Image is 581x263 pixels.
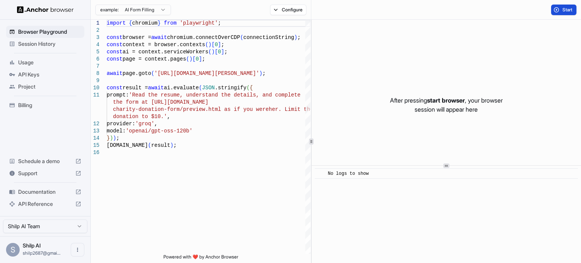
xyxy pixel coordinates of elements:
[167,34,240,40] span: chromium.connectOverCDP
[221,42,224,48] span: ;
[91,149,99,156] div: 16
[208,49,211,55] span: (
[218,49,221,55] span: 0
[240,34,243,40] span: (
[259,70,262,76] span: )
[6,198,84,210] div: API Reference
[107,49,123,55] span: const
[129,92,288,98] span: 'Read the resume, understand the details, and comp
[18,200,72,208] span: API Reference
[91,48,99,56] div: 5
[107,20,126,26] span: import
[107,142,148,148] span: [DOMAIN_NAME]
[18,40,81,48] span: Session History
[107,135,110,141] span: }
[199,56,202,62] span: ]
[18,101,81,109] span: Billing
[100,7,119,13] span: example:
[6,155,84,167] div: Schedule a demo
[154,121,157,127] span: ,
[107,85,123,91] span: const
[294,34,297,40] span: )
[6,186,84,198] div: Documentation
[91,92,99,99] div: 11
[270,5,307,15] button: Configure
[113,106,269,112] span: charity-donation-form/preview.html as if you were
[91,142,99,149] div: 15
[173,142,176,148] span: ;
[269,106,313,112] span: her. Limit the
[243,34,294,40] span: connectionString
[132,20,157,26] span: chromium
[148,85,164,91] span: await
[107,92,129,98] span: prompt:
[17,6,74,13] img: Anchor Logo
[18,170,72,177] span: Support
[157,20,160,26] span: }
[196,56,199,62] span: 0
[6,56,84,68] div: Usage
[221,49,224,55] span: ]
[126,128,192,134] span: 'openai/gpt-oss-120b'
[113,114,167,120] span: donation to $10.'
[186,56,189,62] span: (
[151,70,154,76] span: (
[189,56,192,62] span: )
[215,85,247,91] span: .stringify
[91,70,99,77] div: 8
[215,42,218,48] span: 0
[218,20,221,26] span: ;
[91,63,99,70] div: 7
[6,167,84,179] div: Support
[91,34,99,41] div: 3
[193,56,196,62] span: [
[288,92,301,98] span: lete
[113,135,116,141] span: )
[23,250,61,256] span: shilp2687@gmail.com
[218,42,221,48] span: ]
[6,99,84,111] div: Billing
[151,34,167,40] span: await
[71,243,84,257] button: Open menu
[318,170,322,177] span: ​
[205,42,208,48] span: (
[107,34,123,40] span: const
[91,84,99,92] div: 10
[123,49,208,55] span: ai = context.serviceWorkers
[170,142,173,148] span: )
[148,142,151,148] span: (
[91,27,99,34] div: 2
[91,41,99,48] div: 4
[6,243,20,257] div: S
[18,28,81,36] span: Browser Playground
[224,49,227,55] span: ;
[247,85,250,91] span: (
[107,42,123,48] span: const
[250,85,253,91] span: {
[6,38,84,50] div: Session History
[123,34,151,40] span: browser =
[199,85,202,91] span: (
[164,85,199,91] span: ai.evaluate
[18,188,72,196] span: Documentation
[18,71,81,78] span: API Keys
[6,81,84,93] div: Project
[18,83,81,90] span: Project
[18,157,72,165] span: Schedule a demo
[297,34,300,40] span: ;
[123,42,205,48] span: context = browser.contexts
[107,128,126,134] span: model:
[129,20,132,26] span: {
[263,70,266,76] span: ;
[211,42,214,48] span: [
[23,242,40,249] span: Shilp AI
[18,59,81,66] span: Usage
[110,135,113,141] span: )
[551,5,576,15] button: Start
[215,49,218,55] span: [
[562,7,573,13] span: Start
[180,20,218,26] span: 'playwright'
[107,70,123,76] span: await
[151,142,170,148] span: result
[390,96,503,114] p: After pressing , your browser session will appear here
